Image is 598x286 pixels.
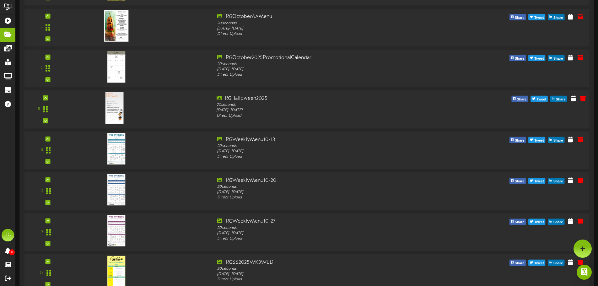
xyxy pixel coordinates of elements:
[533,260,545,267] span: Tweet
[531,96,548,102] button: Tweet
[9,249,15,255] span: 0
[217,26,443,31] div: [DATE] - [DATE]
[217,31,443,37] div: Direct Upload
[108,174,125,205] img: e7a59407-9c0f-4efb-956e-77b16c889ddf.png
[528,55,545,61] button: Tweet
[217,177,443,184] div: RGWeeklyMenu10-20
[514,55,526,62] span: Share
[533,219,545,226] span: Tweet
[40,25,43,30] div: 6
[40,148,43,153] div: 11
[38,106,40,112] div: 8
[40,188,43,194] div: 12
[108,51,125,83] img: 45c78f3d-3365-43a5-8cb2-d2b037faecff.png
[217,154,443,159] div: Direct Upload
[217,184,443,190] div: 20 seconds
[548,219,565,225] button: Share
[217,143,443,148] div: 20 seconds
[217,102,445,108] div: 20 seconds
[533,137,545,144] span: Tweet
[509,219,526,225] button: Share
[217,272,443,277] div: [DATE] - [DATE]
[533,14,545,21] span: Tweet
[217,149,443,154] div: [DATE] - [DATE]
[548,55,565,61] button: Share
[217,195,443,200] div: Direct Upload
[514,178,526,185] span: Share
[509,137,526,143] button: Share
[533,55,545,62] span: Tweet
[217,113,445,118] div: Direct Upload
[550,96,567,102] button: Share
[528,219,545,225] button: Tweet
[217,67,443,72] div: [DATE] - [DATE]
[552,219,564,226] span: Share
[217,266,443,272] div: 20 seconds
[509,55,526,61] button: Share
[217,108,445,113] div: [DATE] - [DATE]
[217,230,443,236] div: [DATE] - [DATE]
[217,190,443,195] div: [DATE] - [DATE]
[509,178,526,184] button: Share
[515,96,528,103] span: Share
[511,96,528,102] button: Share
[217,54,443,62] div: RGOctober2025PromotionalCalendar
[528,178,545,184] button: Tweet
[552,137,564,144] span: Share
[535,96,547,103] span: Tweet
[552,55,564,62] span: Share
[514,14,526,21] span: Share
[528,260,545,266] button: Tweet
[509,14,526,20] button: Share
[217,225,443,230] div: 20 seconds
[509,260,526,266] button: Share
[217,95,445,102] div: RGHalloween2025
[217,136,443,143] div: RGWeeklyMenu10-13
[552,14,564,21] span: Share
[217,277,443,282] div: Direct Upload
[548,137,565,143] button: Share
[514,137,526,144] span: Share
[548,14,565,20] button: Share
[552,178,564,185] span: Share
[217,62,443,67] div: 20 seconds
[528,14,545,20] button: Tweet
[555,96,567,103] span: Share
[514,260,526,267] span: Share
[217,236,443,241] div: Direct Upload
[528,137,545,143] button: Tweet
[552,260,564,267] span: Share
[217,218,443,225] div: RGWeeklyMenu10-27
[514,219,526,226] span: Share
[217,13,443,20] div: RGOctoberAAMenu
[217,259,443,266] div: RGSS2025WK3WED
[217,20,443,26] div: 20 seconds
[108,215,125,246] img: d59b3de2-4380-4726-af78-e673b818ffaf.png
[108,133,125,164] img: 7c012804-c332-44e3-87cc-7a888111ae8f.png
[40,270,44,276] div: 28
[104,10,128,41] img: 05acd344-509c-42c5-86af-04ec3133faaf.png
[217,72,443,78] div: Direct Upload
[2,229,14,241] div: TC
[105,92,123,123] img: 7f9b3ad1-1bd8-4ac5-869d-48740fc3e82c.png
[548,260,565,266] button: Share
[577,265,592,280] div: Open Intercom Messenger
[548,178,565,184] button: Share
[40,229,43,235] div: 13
[533,178,545,185] span: Tweet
